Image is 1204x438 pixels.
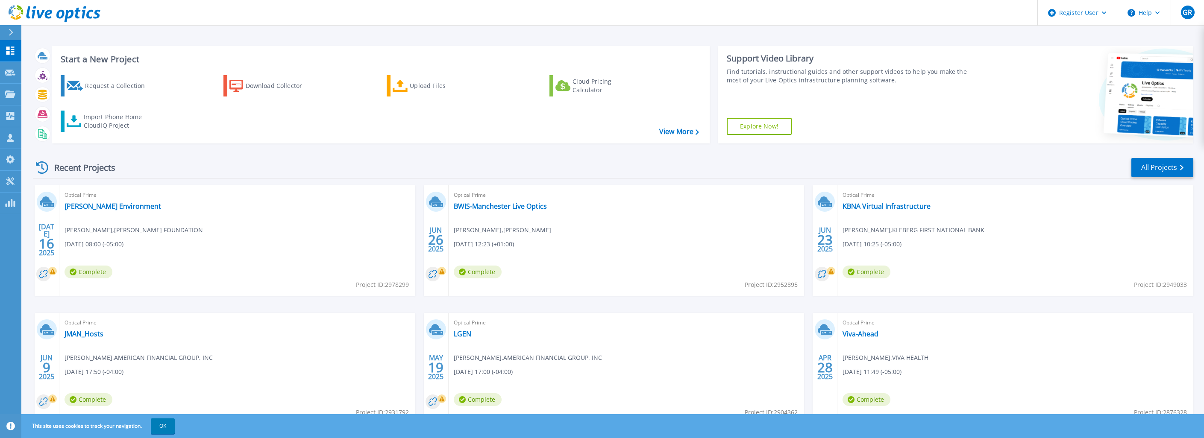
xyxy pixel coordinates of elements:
button: OK [151,418,175,434]
span: 23 [817,236,833,243]
span: [PERSON_NAME] , AMERICAN FINANCIAL GROUP, INC [454,353,602,362]
a: View More [659,128,699,136]
span: [DATE] 17:50 (-04:00) [65,367,123,377]
div: APR 2025 [817,352,833,383]
div: JUN 2025 [38,352,55,383]
div: Request a Collection [85,77,153,94]
span: [DATE] 11:49 (-05:00) [843,367,902,377]
span: Project ID: 2876328 [1134,408,1187,417]
span: 19 [428,364,443,371]
span: Project ID: 2931792 [356,408,409,417]
a: JMAN_Hosts [65,330,103,338]
span: [PERSON_NAME] , VIVA HEALTH [843,353,928,362]
span: Complete [65,393,112,406]
div: MAY 2025 [428,352,444,383]
span: This site uses cookies to track your navigation. [23,418,175,434]
span: 16 [39,240,54,247]
a: Cloud Pricing Calculator [549,75,645,96]
div: [DATE] 2025 [38,224,55,255]
a: Viva-Ahead [843,330,878,338]
span: 26 [428,236,443,243]
span: Complete [843,393,890,406]
span: [PERSON_NAME] , AMERICAN FINANCIAL GROUP, INC [65,353,213,362]
div: Upload Files [410,77,478,94]
span: 9 [43,364,50,371]
span: [PERSON_NAME] , [PERSON_NAME] FOUNDATION [65,225,203,235]
h3: Start a New Project [61,55,699,64]
span: Optical Prime [454,190,799,200]
span: [DATE] 08:00 (-05:00) [65,239,123,249]
a: Request a Collection [61,75,156,96]
span: 28 [817,364,833,371]
span: Project ID: 2904362 [745,408,798,417]
a: All Projects [1131,158,1193,177]
a: KBNA Virtual Infrastructure [843,202,931,210]
a: [PERSON_NAME] Environment [65,202,161,210]
span: Optical Prime [65,318,410,327]
span: Project ID: 2978299 [356,280,409,289]
span: Complete [65,266,112,278]
div: Support Video Library [727,53,973,64]
span: [DATE] 12:23 (+01:00) [454,239,514,249]
span: Optical Prime [843,318,1188,327]
div: Download Collector [246,77,314,94]
span: [DATE] 10:25 (-05:00) [843,239,902,249]
a: LGEN [454,330,471,338]
span: [PERSON_NAME] , KLEBERG FIRST NATIONAL BANK [843,225,984,235]
a: BWIS-Manchester Live Optics [454,202,547,210]
span: Complete [843,266,890,278]
span: Optical Prime [454,318,799,327]
div: Cloud Pricing Calculator [573,77,641,94]
span: Optical Prime [65,190,410,200]
span: [PERSON_NAME] , [PERSON_NAME] [454,225,551,235]
a: Upload Files [387,75,482,96]
span: Optical Prime [843,190,1188,200]
span: Project ID: 2949033 [1134,280,1187,289]
div: Find tutorials, instructional guides and other support videos to help you make the most of your L... [727,67,973,85]
span: Project ID: 2952895 [745,280,798,289]
span: [DATE] 17:00 (-04:00) [454,367,513,377]
div: JUN 2025 [428,224,444,255]
div: Import Phone Home CloudIQ Project [84,113,150,130]
div: JUN 2025 [817,224,833,255]
div: Recent Projects [33,157,127,178]
a: Download Collector [223,75,319,96]
a: Explore Now! [727,118,792,135]
span: GR [1183,9,1192,16]
span: Complete [454,266,502,278]
span: Complete [454,393,502,406]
